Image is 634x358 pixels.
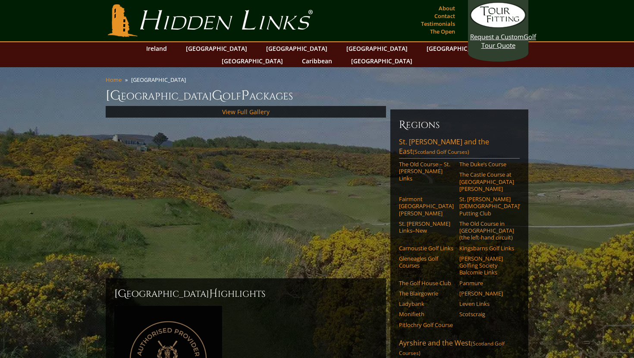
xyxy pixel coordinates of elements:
[459,280,514,286] a: Panmure
[106,87,528,104] h1: [GEOGRAPHIC_DATA] olf ackages
[222,108,270,116] a: View Full Gallery
[422,42,492,55] a: [GEOGRAPHIC_DATA]
[419,18,457,30] a: Testimonials
[399,300,454,307] a: Ladybank
[347,55,417,67] a: [GEOGRAPHIC_DATA]
[262,42,332,55] a: [GEOGRAPHIC_DATA]
[399,280,454,286] a: The Golf House Club
[399,245,454,252] a: Carnoustie Golf Links
[470,2,526,50] a: Request a CustomGolf Tour Quote
[459,171,514,192] a: The Castle Course at [GEOGRAPHIC_DATA][PERSON_NAME]
[399,196,454,217] a: Fairmont [GEOGRAPHIC_DATA][PERSON_NAME]
[459,161,514,168] a: The Duke’s Course
[399,220,454,234] a: St. [PERSON_NAME] Links–New
[459,290,514,297] a: [PERSON_NAME]
[459,196,514,217] a: St. [PERSON_NAME] [DEMOGRAPHIC_DATA]’ Putting Club
[217,55,287,67] a: [GEOGRAPHIC_DATA]
[470,32,524,41] span: Request a Custom
[399,118,520,132] h6: Regions
[182,42,251,55] a: [GEOGRAPHIC_DATA]
[298,55,336,67] a: Caribbean
[342,42,412,55] a: [GEOGRAPHIC_DATA]
[459,220,514,241] a: The Old Course in [GEOGRAPHIC_DATA] (the left-hand circuit)
[459,255,514,276] a: [PERSON_NAME] Golfing Society Balcomie Links
[436,2,457,14] a: About
[399,161,454,182] a: The Old Course – St. [PERSON_NAME] Links
[106,76,122,84] a: Home
[432,10,457,22] a: Contact
[399,340,505,357] span: (Scotland Golf Courses)
[413,148,469,156] span: (Scotland Golf Courses)
[459,300,514,307] a: Leven Links
[399,255,454,269] a: Gleneagles Golf Courses
[459,245,514,252] a: Kingsbarns Golf Links
[428,25,457,37] a: The Open
[142,42,171,55] a: Ireland
[114,287,377,301] h2: [GEOGRAPHIC_DATA] ighlights
[399,311,454,318] a: Monifieth
[399,137,520,159] a: St. [PERSON_NAME] and the East(Scotland Golf Courses)
[399,290,454,297] a: The Blairgowrie
[212,87,223,104] span: G
[241,87,249,104] span: P
[459,311,514,318] a: Scotscraig
[131,76,189,84] li: [GEOGRAPHIC_DATA]
[209,287,218,301] span: H
[399,321,454,328] a: Pitlochry Golf Course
